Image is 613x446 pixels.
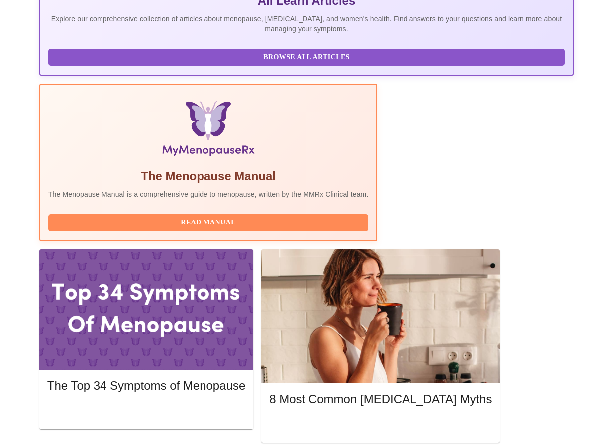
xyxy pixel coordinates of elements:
[58,217,359,229] span: Read Manual
[48,189,369,199] p: The Menopause Manual is a comprehensive guide to menopause, written by the MMRx Clinical team.
[48,14,565,34] p: Explore our comprehensive collection of articles about menopause, [MEDICAL_DATA], and women's hea...
[47,378,245,394] h5: The Top 34 Symptoms of Menopause
[269,417,492,434] button: Read More
[58,51,555,64] span: Browse All Articles
[269,420,494,429] a: Read More
[99,101,317,160] img: Menopause Manual
[47,403,245,420] button: Read More
[48,168,369,184] h5: The Menopause Manual
[48,218,371,226] a: Read Manual
[47,406,248,415] a: Read More
[279,419,482,432] span: Read More
[269,391,492,407] h5: 8 Most Common [MEDICAL_DATA] Myths
[48,52,567,61] a: Browse All Articles
[57,405,235,418] span: Read More
[48,214,369,231] button: Read Manual
[48,49,565,66] button: Browse All Articles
